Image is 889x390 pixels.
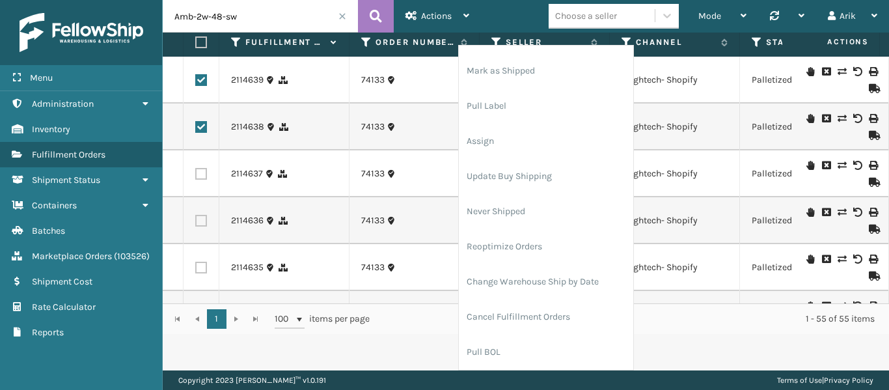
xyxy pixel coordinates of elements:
[32,301,96,313] span: Rate Calculator
[806,301,814,311] i: On Hold
[740,197,870,244] td: Palletized
[838,255,845,264] i: Change shipping
[610,244,740,291] td: Brightech- Shopify
[822,161,830,170] i: Cancel Fulfillment Order
[838,67,845,76] i: Change shipping
[32,225,65,236] span: Batches
[869,208,877,217] i: Print Label
[32,276,92,287] span: Shipment Cost
[459,299,633,335] li: Cancel Fulfillment Orders
[610,197,740,244] td: Brightech- Shopify
[388,313,875,326] div: 1 - 55 of 55 items
[421,10,452,21] span: Actions
[869,114,877,123] i: Print Label
[806,161,814,170] i: On Hold
[777,370,873,390] div: |
[822,255,830,264] i: Cancel Fulfillment Order
[32,124,70,135] span: Inventory
[822,67,830,76] i: Cancel Fulfillment Order
[245,36,324,48] label: Fulfillment Order Id
[361,74,385,87] a: 74133
[869,161,877,170] i: Print Label
[32,251,112,262] span: Marketplace Orders
[740,150,870,197] td: Palletized
[824,376,873,385] a: Privacy Policy
[610,150,740,197] td: Brightech- Shopify
[361,120,385,133] a: 74133
[30,72,53,83] span: Menu
[32,98,94,109] span: Administration
[853,208,861,217] i: Void Label
[555,9,617,23] div: Choose a seller
[459,124,633,159] li: Assign
[838,301,845,311] i: Change shipping
[853,161,861,170] i: Void Label
[740,291,870,338] td: Palletized
[766,36,845,48] label: Status
[275,309,370,329] span: items per page
[459,229,633,264] li: Reoptimize Orders
[459,264,633,299] li: Change Warehouse Ship by Date
[853,255,861,264] i: Void Label
[869,301,877,311] i: Print Label
[459,53,633,89] li: Mark as Shipped
[853,301,861,311] i: Void Label
[32,327,64,338] span: Reports
[231,167,263,180] a: 2114637
[698,10,721,21] span: Mode
[231,74,264,87] a: 2114639
[822,114,830,123] i: Cancel Fulfillment Order
[459,335,633,370] li: Pull BOL
[869,67,877,76] i: Print Label
[869,84,877,93] i: Mark as Shipped
[207,309,226,329] a: 1
[740,244,870,291] td: Palletized
[231,120,264,133] a: 2114638
[806,67,814,76] i: On Hold
[853,67,861,76] i: Void Label
[838,208,845,217] i: Change shipping
[361,167,385,180] a: 74133
[610,57,740,104] td: Brightech- Shopify
[838,161,845,170] i: Change shipping
[459,89,633,124] li: Pull Label
[636,36,715,48] label: Channel
[806,255,814,264] i: On Hold
[178,370,326,390] p: Copyright 2023 [PERSON_NAME]™ v 1.0.191
[869,255,877,264] i: Print Label
[32,174,100,186] span: Shipment Status
[806,208,814,217] i: On Hold
[20,13,143,52] img: logo
[822,301,830,311] i: Cancel Fulfillment Order
[32,200,77,211] span: Containers
[869,272,877,281] i: Mark as Shipped
[459,159,633,194] li: Update Buy Shipping
[506,36,584,48] label: Seller
[869,225,877,234] i: Mark as Shipped
[275,313,294,326] span: 100
[740,104,870,150] td: Palletized
[376,36,454,48] label: Order Number
[853,114,861,123] i: Void Label
[806,114,814,123] i: On Hold
[740,57,870,104] td: Palletized
[786,31,877,53] span: Actions
[610,291,740,338] td: Brightech- Shopify
[231,261,264,274] a: 2114635
[231,214,264,227] a: 2114636
[361,261,385,274] a: 74133
[838,114,845,123] i: Change shipping
[114,251,150,262] span: ( 103526 )
[32,149,105,160] span: Fulfillment Orders
[869,178,877,187] i: Mark as Shipped
[869,131,877,140] i: Mark as Shipped
[610,104,740,150] td: Brightech- Shopify
[459,194,633,229] li: Never Shipped
[822,208,830,217] i: Cancel Fulfillment Order
[777,376,822,385] a: Terms of Use
[361,214,385,227] a: 74133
